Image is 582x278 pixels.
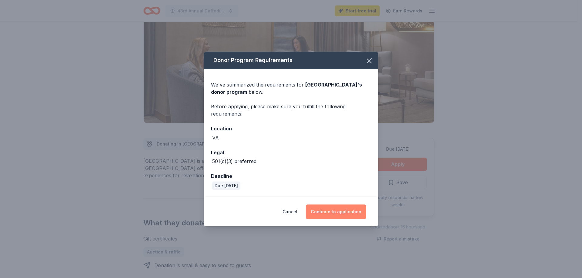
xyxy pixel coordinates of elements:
[204,52,378,69] div: Donor Program Requirements
[211,81,371,96] div: We've summarized the requirements for below.
[212,134,219,141] div: VA
[283,204,297,219] button: Cancel
[306,204,366,219] button: Continue to application
[211,172,371,180] div: Deadline
[211,149,371,156] div: Legal
[212,158,256,165] div: 501(c)(3) preferred
[211,103,371,117] div: Before applying, please make sure you fulfill the following requirements:
[212,182,240,190] div: Due [DATE]
[211,125,371,132] div: Location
